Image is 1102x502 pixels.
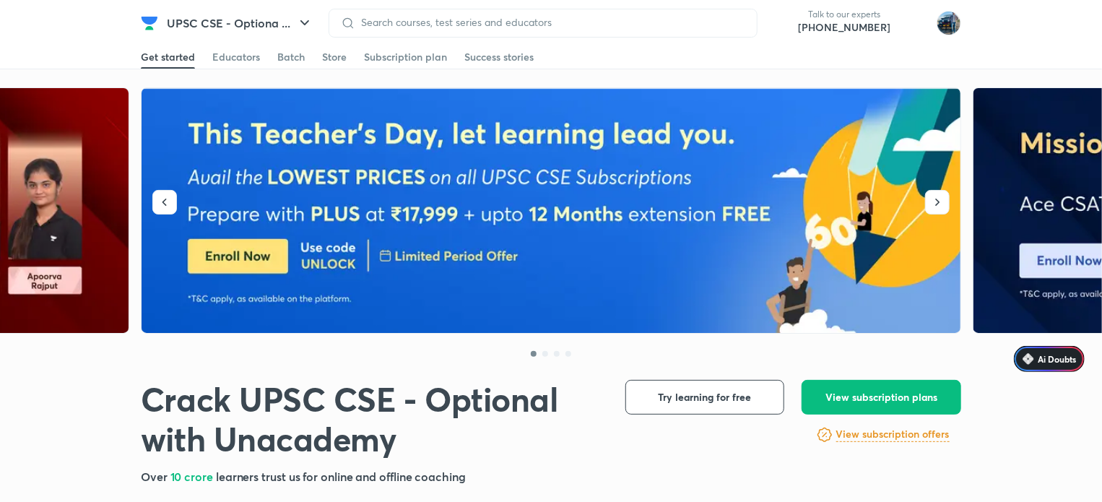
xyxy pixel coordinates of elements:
span: View subscription plans [825,390,937,404]
img: call-us [769,9,798,38]
a: View subscription offers [836,426,950,443]
a: [PHONE_NUMBER] [798,20,890,35]
img: I A S babu [937,11,961,35]
p: Talk to our experts [798,9,890,20]
h6: View subscription offers [836,427,950,442]
input: Search courses, test series and educators [355,17,745,28]
a: Store [322,46,347,69]
a: Batch [277,46,305,69]
span: Over [141,469,170,484]
button: Try learning for free [625,380,784,415]
h1: Crack UPSC CSE - Optional with Unacademy [141,380,602,459]
a: Subscription plan [364,46,447,69]
span: learners trust us for online and offline coaching [216,469,466,484]
div: Educators [212,50,260,64]
span: 10 crore [170,469,216,484]
div: Success stories [464,50,534,64]
div: Subscription plan [364,50,447,64]
a: Get started [141,46,195,69]
a: Success stories [464,46,534,69]
button: View subscription plans [802,380,961,415]
div: Store [322,50,347,64]
span: Ai Doubts [1038,353,1076,365]
div: Batch [277,50,305,64]
span: Try learning for free [659,390,752,404]
img: avatar [902,12,925,35]
img: Company Logo [141,14,158,32]
button: UPSC CSE - Optiona ... [158,9,322,38]
img: Icon [1023,353,1034,365]
a: Ai Doubts [1014,346,1085,372]
a: Educators [212,46,260,69]
div: Get started [141,50,195,64]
